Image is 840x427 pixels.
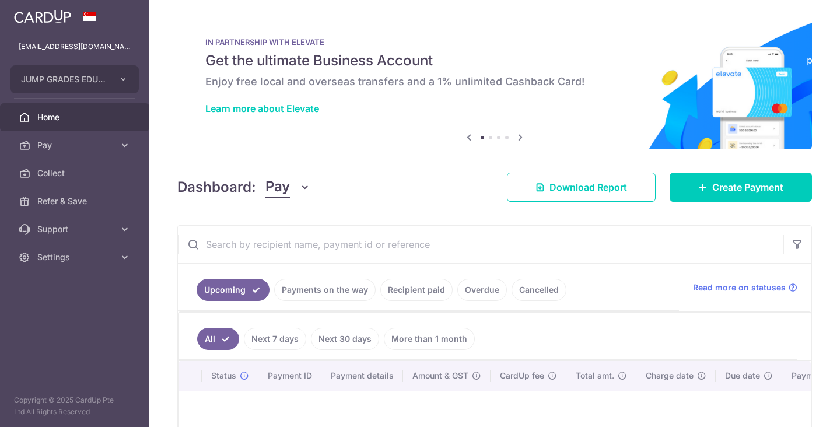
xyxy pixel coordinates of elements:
span: Settings [37,251,114,263]
img: CardUp [14,9,71,23]
span: Pay [265,176,290,198]
img: Renovation banner [177,19,812,149]
a: Upcoming [197,279,269,301]
a: More than 1 month [384,328,475,350]
span: Collect [37,167,114,179]
span: Amount & GST [412,370,468,381]
span: JUMP GRADES EDUCATION PTE. LTD. [21,73,107,85]
a: Download Report [507,173,656,202]
p: IN PARTNERSHIP WITH ELEVATE [205,37,784,47]
span: Support [37,223,114,235]
input: Search by recipient name, payment id or reference [178,226,783,263]
h6: Enjoy free local and overseas transfers and a 1% unlimited Cashback Card! [205,75,784,89]
button: JUMP GRADES EDUCATION PTE. LTD. [10,65,139,93]
span: Charge date [646,370,694,381]
span: CardUp fee [500,370,544,381]
h4: Dashboard: [177,177,256,198]
a: Recipient paid [380,279,453,301]
button: Pay [265,176,310,198]
span: Home [37,111,114,123]
span: Download Report [549,180,627,194]
span: Due date [725,370,760,381]
a: Payments on the way [274,279,376,301]
a: All [197,328,239,350]
span: Create Payment [712,180,783,194]
span: Total amt. [576,370,614,381]
a: Learn more about Elevate [205,103,319,114]
a: Next 7 days [244,328,306,350]
p: [EMAIL_ADDRESS][DOMAIN_NAME] [19,41,131,52]
span: Read more on statuses [693,282,786,293]
a: Next 30 days [311,328,379,350]
a: Create Payment [670,173,812,202]
span: Pay [37,139,114,151]
a: Read more on statuses [693,282,797,293]
span: Status [211,370,236,381]
a: Cancelled [512,279,566,301]
th: Payment ID [258,360,321,391]
a: Overdue [457,279,507,301]
h5: Get the ultimate Business Account [205,51,784,70]
th: Payment details [321,360,403,391]
span: Refer & Save [37,195,114,207]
